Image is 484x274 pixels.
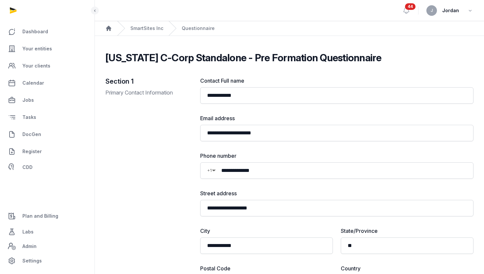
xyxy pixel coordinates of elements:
[431,9,433,13] span: J
[95,21,484,36] nav: Breadcrumb
[200,189,474,197] label: Street address
[5,240,89,253] a: Admin
[22,130,41,138] span: DocGen
[5,253,89,269] a: Settings
[5,92,89,108] a: Jobs
[5,126,89,142] a: DocGen
[200,114,474,122] label: Email address
[22,257,42,265] span: Settings
[442,7,459,14] span: Jordan
[426,5,437,16] button: J
[105,77,190,86] h2: Section 1
[5,208,89,224] a: Plan and Billing
[341,264,473,272] label: Country
[22,62,50,70] span: Your clients
[341,227,473,235] label: State/Province
[200,227,333,235] label: City
[207,167,212,175] span: +1
[200,77,474,85] label: Contact Full name
[22,242,37,250] span: Admin
[22,45,52,53] span: Your entities
[22,212,58,220] span: Plan and Billing
[22,96,34,104] span: Jobs
[212,169,216,173] span: ▼
[5,224,89,240] a: Labs
[5,41,89,57] a: Your entities
[22,163,33,171] span: CDD
[22,228,34,236] span: Labs
[22,148,42,155] span: Register
[5,144,89,159] a: Register
[22,113,36,121] span: Tasks
[105,52,382,64] h2: [US_STATE] C-Corp Standalone - Pre Formation Questionnaire
[405,3,416,10] span: 44
[22,28,48,36] span: Dashboard
[5,58,89,74] a: Your clients
[105,89,190,96] p: Primary Contact Information
[200,152,474,160] label: Phone number
[207,167,216,175] div: Country Code Selector
[5,161,89,174] a: CDD
[5,75,89,91] a: Calendar
[130,25,163,32] a: SmartSites Inc
[5,24,89,40] a: Dashboard
[22,79,44,87] span: Calendar
[182,25,215,32] span: Questionnaire
[5,109,89,125] a: Tasks
[200,264,333,272] label: Postal Code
